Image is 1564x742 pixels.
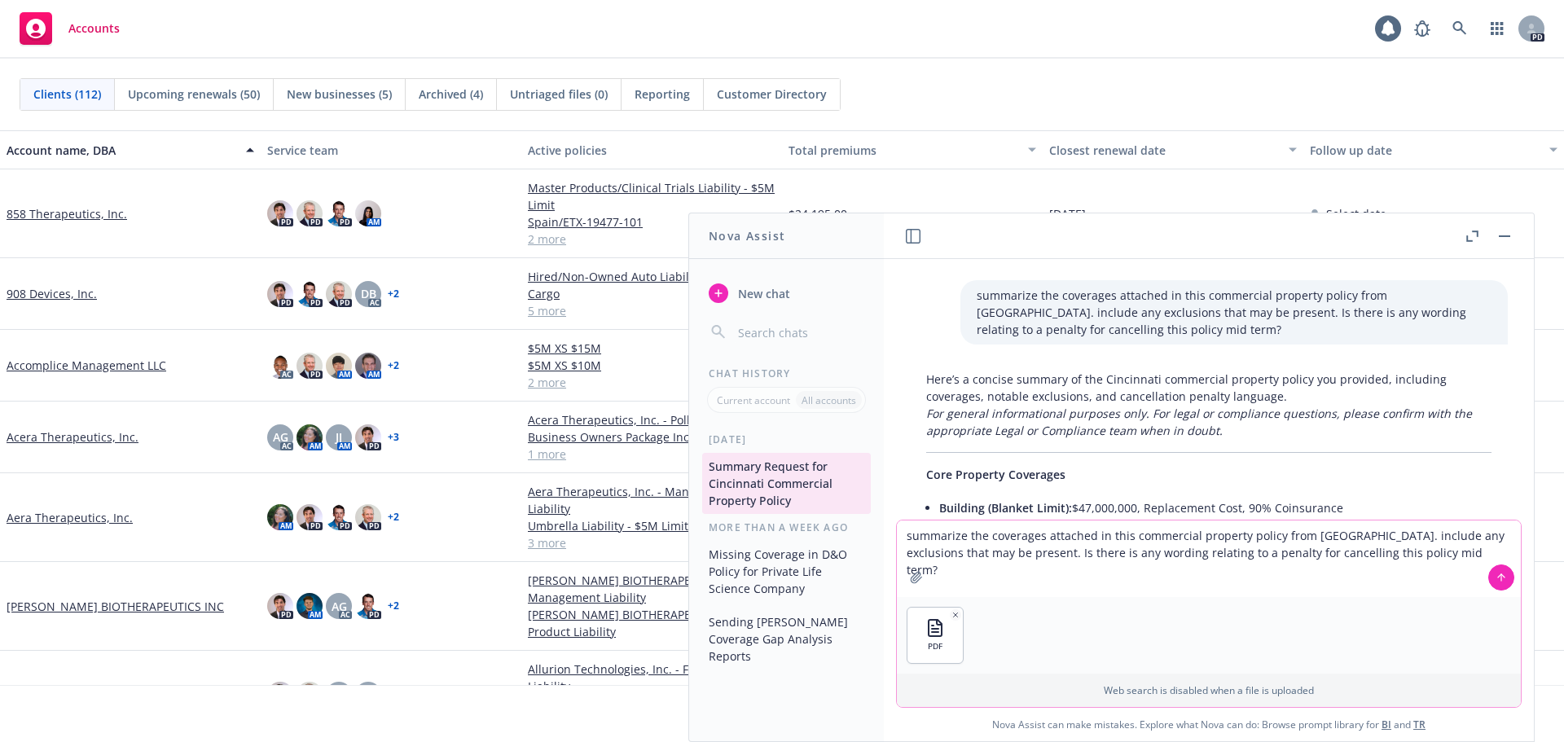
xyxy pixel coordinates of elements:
[735,285,790,302] span: New chat
[7,428,138,446] a: Acera Therapeutics, Inc.
[297,504,323,530] img: photo
[926,467,1065,482] span: Core Property Coverages
[297,424,323,450] img: photo
[297,281,323,307] img: photo
[7,598,224,615] a: [PERSON_NAME] BIOTHERAPEUTICS INC
[528,142,775,159] div: Active policies
[267,504,293,530] img: photo
[528,428,775,446] a: Business Owners Package Incl $4M Umb
[939,500,1072,516] span: Building (Blanket Limit):
[1481,12,1513,45] a: Switch app
[802,393,856,407] p: All accounts
[326,504,352,530] img: photo
[7,285,97,302] a: 908 Devices, Inc.
[1043,130,1303,169] button: Closest renewal date
[13,6,126,51] a: Accounts
[287,86,392,103] span: New businesses (5)
[907,683,1511,697] p: Web search is disabled when a file is uploaded
[7,357,166,374] a: Accomplice Management LLC
[326,200,352,226] img: photo
[361,285,376,302] span: DB
[528,179,775,213] a: Master Products/Clinical Trials Liability - $5M Limit
[267,353,293,379] img: photo
[267,281,293,307] img: photo
[939,496,1492,520] li: $47,000,000, Replacement Cost, 90% Coinsurance
[528,483,775,517] a: Aera Therapeutics, Inc. - Management Liability
[689,520,884,534] div: More than a week ago
[388,512,399,522] a: + 2
[890,708,1527,741] span: Nova Assist can make mistakes. Explore what Nova can do: Browse prompt library for and
[33,86,101,103] span: Clients (112)
[510,86,608,103] span: Untriaged files (0)
[1413,718,1426,731] a: TR
[355,424,381,450] img: photo
[273,428,288,446] span: AG
[7,205,127,222] a: 858 Therapeutics, Inc.
[297,682,323,708] img: photo
[1382,718,1391,731] a: BI
[332,598,347,615] span: AG
[528,213,775,231] a: Spain/ETX-19477-101
[528,357,775,374] a: $5M XS $10M
[702,279,871,308] button: New chat
[709,227,785,244] h1: Nova Assist
[355,504,381,530] img: photo
[528,517,775,534] a: Umbrella Liability - $5M Limit
[528,374,775,391] a: 2 more
[326,281,352,307] img: photo
[907,608,963,663] button: PDF
[388,289,399,299] a: + 2
[1049,205,1086,222] span: [DATE]
[528,340,775,357] a: $5M XS $15M
[702,608,871,670] button: Sending [PERSON_NAME] Coverage Gap Analysis Reports
[388,601,399,611] a: + 2
[702,541,871,602] button: Missing Coverage in D&O Policy for Private Life Science Company
[419,86,483,103] span: Archived (4)
[926,406,1472,438] em: For general informational purposes only. For legal or compliance questions, please confirm with t...
[355,593,381,619] img: photo
[261,130,521,169] button: Service team
[7,142,236,159] div: Account name, DBA
[336,428,342,446] span: JJ
[897,520,1521,597] textarea: summarize the coverages attached in this commercial property policy from [GEOGRAPHIC_DATA]. inclu...
[717,86,827,103] span: Customer Directory
[1049,142,1279,159] div: Closest renewal date
[1443,12,1476,45] a: Search
[68,22,120,35] span: Accounts
[528,572,775,606] a: [PERSON_NAME] BIOTHERAPEUTICS INC - Management Liability
[735,321,864,344] input: Search chats
[528,268,775,285] a: Hired/Non-Owned Auto Liability
[789,142,1018,159] div: Total premiums
[717,393,790,407] p: Current account
[977,287,1492,338] p: summarize the coverages attached in this commercial property policy from [GEOGRAPHIC_DATA]. inclu...
[521,130,782,169] button: Active policies
[267,200,293,226] img: photo
[297,353,323,379] img: photo
[528,411,775,428] a: Acera Therapeutics, Inc. - Pollution
[528,606,775,640] a: [PERSON_NAME] BIOTHERAPEUTICS INC - Product Liability
[528,661,775,695] a: Allurion Technologies, Inc. - Fiduciary Liability
[128,86,260,103] span: Upcoming renewals (50)
[528,446,775,463] a: 1 more
[267,142,515,159] div: Service team
[928,641,942,652] span: PDF
[689,432,884,446] div: [DATE]
[1310,142,1540,159] div: Follow up date
[297,200,323,226] img: photo
[635,86,690,103] span: Reporting
[1326,205,1386,222] span: Select date
[297,593,323,619] img: photo
[528,231,775,248] a: 2 more
[528,302,775,319] a: 5 more
[528,534,775,551] a: 3 more
[388,432,399,442] a: + 3
[267,593,293,619] img: photo
[7,509,133,526] a: Aera Therapeutics, Inc.
[926,371,1492,439] p: Here’s a concise summary of the Cincinnati commercial property policy you provided, including cov...
[1303,130,1564,169] button: Follow up date
[388,361,399,371] a: + 2
[355,353,381,379] img: photo
[355,200,381,226] img: photo
[689,367,884,380] div: Chat History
